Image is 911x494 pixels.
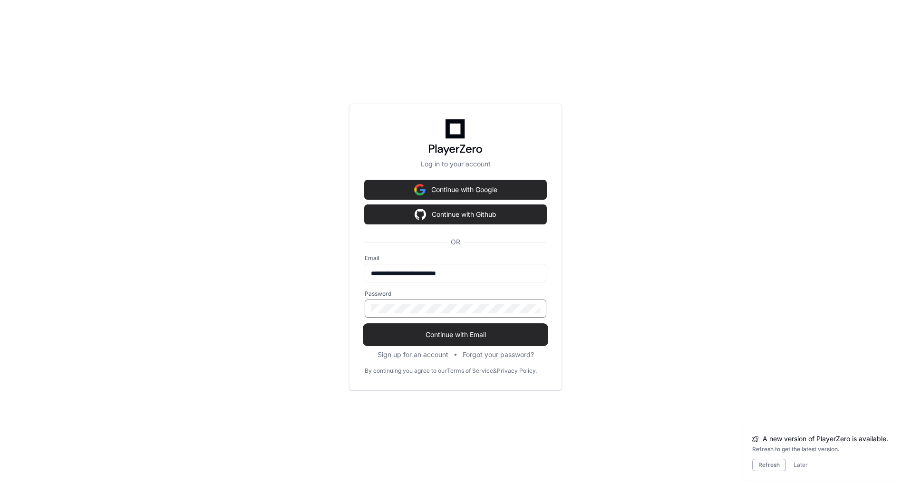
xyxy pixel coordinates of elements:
[365,254,546,262] label: Email
[763,434,888,444] span: A new version of PlayerZero is available.
[493,367,497,375] div: &
[378,350,448,359] button: Sign up for an account
[365,180,546,199] button: Continue with Google
[365,367,447,375] div: By continuing you agree to our
[414,180,426,199] img: Sign in with google
[497,367,537,375] a: Privacy Policy.
[365,159,546,169] p: Log in to your account
[752,459,786,471] button: Refresh
[447,237,464,247] span: OR
[365,330,546,339] span: Continue with Email
[365,205,546,224] button: Continue with Github
[365,325,546,344] button: Continue with Email
[463,350,534,359] button: Forgot your password?
[794,461,808,469] button: Later
[447,367,493,375] a: Terms of Service
[415,205,426,224] img: Sign in with google
[752,446,888,453] div: Refresh to get the latest version.
[365,290,546,298] label: Password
